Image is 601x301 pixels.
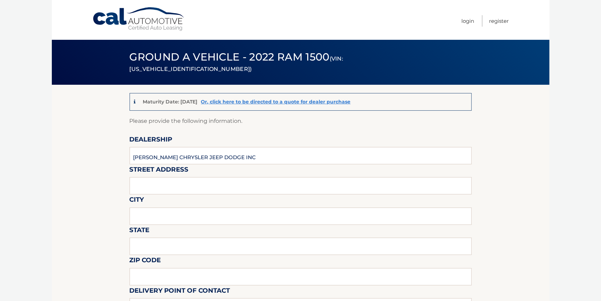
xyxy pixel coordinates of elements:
p: Maturity Date: [DATE] [143,99,198,105]
a: Cal Automotive [92,7,186,31]
label: Zip Code [130,255,161,268]
label: Dealership [130,134,172,147]
label: Street Address [130,164,189,177]
span: Ground a Vehicle - 2022 Ram 1500 [130,51,344,74]
p: Please provide the following information. [130,116,472,126]
label: State [130,225,150,238]
a: Register [489,15,509,27]
label: Delivery Point of Contact [130,285,230,298]
a: Or, click here to be directed to a quote for dealer purchase [201,99,351,105]
label: City [130,194,144,207]
a: Login [462,15,475,27]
